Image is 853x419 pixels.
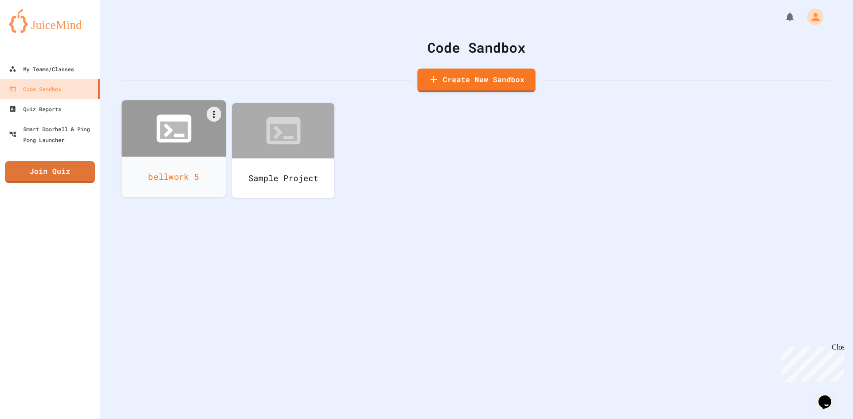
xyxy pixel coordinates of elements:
[232,103,334,198] a: Sample Project
[123,37,830,58] div: Code Sandbox
[4,4,63,58] div: Chat with us now!Close
[232,158,334,198] div: Sample Project
[798,6,826,27] div: My Account
[417,69,536,92] a: Create New Sandbox
[5,161,95,183] a: Join Quiz
[9,64,74,74] div: My Teams/Classes
[9,104,61,114] div: Quiz Reports
[815,383,844,410] iframe: chat widget
[122,157,226,197] div: bellwork 5
[778,343,844,382] iframe: chat widget
[9,9,91,33] img: logo-orange.svg
[9,123,96,145] div: Smart Doorbell & Ping Pong Launcher
[768,9,798,25] div: My Notifications
[9,84,61,94] div: Code Sandbox
[122,100,226,197] a: bellwork 5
